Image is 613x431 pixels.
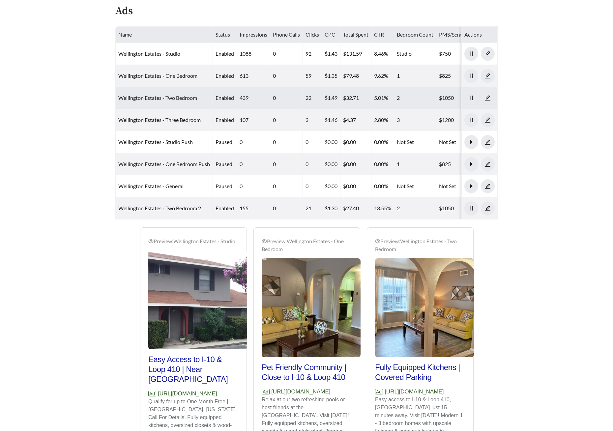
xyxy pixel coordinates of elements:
a: edit [481,117,495,123]
a: Wellington Estates - General [118,183,184,189]
span: caret-right [465,183,478,189]
span: enabled [216,72,234,79]
span: CPC [325,31,335,38]
td: $1.46 [322,109,340,131]
a: Wellington Estates - Three Bedroom [118,117,201,123]
th: Phone Calls [270,27,303,43]
th: Actions [462,27,498,43]
span: edit [481,205,494,211]
td: 613 [237,65,270,87]
td: 5.01% [371,87,394,109]
p: [URL][DOMAIN_NAME] [375,388,465,396]
td: $0.00 [322,175,340,197]
h2: Fully Equipped Kitchens | Covered Parking [375,362,465,382]
td: 0 [237,153,270,175]
img: Preview_Wellington Estates - One Bedroom [262,258,361,357]
span: pause [465,117,478,123]
th: PMS/Scraper Unit Price [436,27,496,43]
td: $4.37 [340,109,371,131]
div: Preview: Wellington Estates - Studio [148,237,239,245]
td: 0 [270,43,303,65]
button: edit [481,179,495,193]
span: paused [216,183,232,189]
span: edit [481,139,494,145]
th: Total Spent [340,27,371,43]
td: 22 [303,87,322,109]
span: enabled [216,117,234,123]
td: 0 [270,109,303,131]
a: Wellington Estates - Two Bedroom 2 [118,205,201,211]
a: Wellington Estates - Studio Push [118,139,193,145]
span: caret-right [465,139,478,145]
span: Ad [262,389,270,394]
td: 0 [303,153,322,175]
td: 107 [237,109,270,131]
td: $27.40 [340,197,371,219]
th: Status [213,27,237,43]
td: Not Set [436,131,496,153]
td: $1.35 [322,65,340,87]
td: 0 [270,197,303,219]
span: edit [481,73,494,79]
td: 0 [270,175,303,197]
button: edit [481,157,495,171]
td: 3 [394,109,436,131]
span: enabled [216,50,234,57]
td: $79.48 [340,65,371,87]
td: Not Set [394,131,436,153]
div: Preview: Wellington Estates - Two Bedroom [375,237,465,253]
td: $0.00 [340,175,371,197]
img: Preview_Wellington Estates - Two Bedroom [375,258,474,357]
td: $1050 [436,197,496,219]
button: pause [464,113,478,127]
td: 1088 [237,43,270,65]
span: paused [216,139,232,145]
td: $825 [436,153,496,175]
td: $32.71 [340,87,371,109]
td: $1050 [436,87,496,109]
td: 21 [303,197,322,219]
td: 9.62% [371,65,394,87]
span: Ad [148,391,156,396]
button: pause [464,91,478,105]
td: 0 [303,175,322,197]
span: edit [481,161,494,167]
a: edit [481,50,495,57]
td: $131.59 [340,43,371,65]
span: eye [375,239,380,244]
span: pause [465,95,478,101]
td: $1200 [436,109,496,131]
td: 2 [394,197,436,219]
td: 13.55% [371,197,394,219]
td: Studio [394,43,436,65]
td: $0.00 [322,131,340,153]
td: 0.00% [371,131,394,153]
td: 0 [270,87,303,109]
td: 0 [270,153,303,175]
td: 1 [394,153,436,175]
button: pause [464,201,478,215]
span: enabled [216,205,234,211]
a: Wellington Estates - Two Bedroom [118,95,197,101]
span: pause [465,205,478,211]
button: edit [481,47,495,61]
img: Preview_Wellington Estates - Studio [148,250,247,349]
h4: Ads [115,6,133,17]
a: edit [481,183,495,189]
span: edit [481,95,494,101]
td: 0 [270,65,303,87]
a: Wellington Estates - One Bedroom Push [118,161,210,167]
a: edit [481,139,495,145]
button: edit [481,91,495,105]
button: edit [481,69,495,83]
button: pause [464,47,478,61]
td: 59 [303,65,322,87]
span: eye [148,239,154,244]
button: caret-right [464,135,478,149]
button: caret-right [464,179,478,193]
td: $1.43 [322,43,340,65]
span: caret-right [465,161,478,167]
td: 0 [237,131,270,153]
a: edit [481,161,495,167]
a: edit [481,205,495,211]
